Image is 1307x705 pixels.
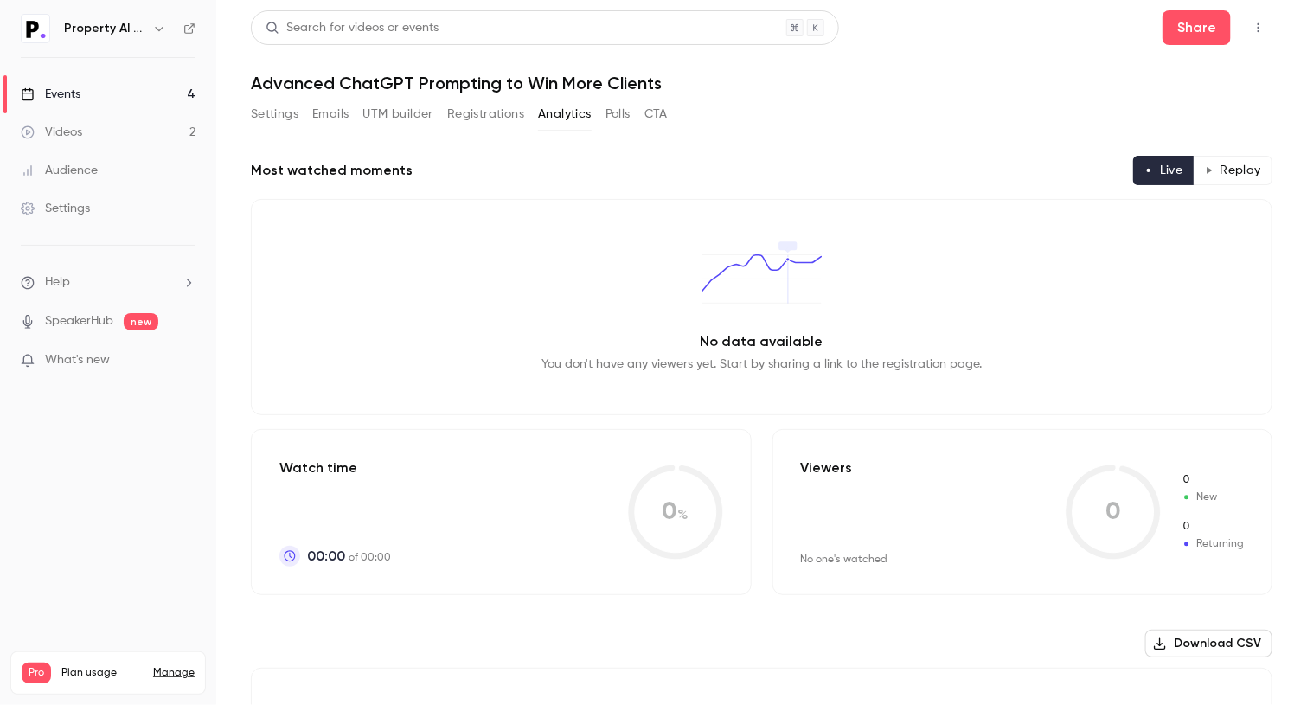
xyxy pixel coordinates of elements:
div: Videos [21,124,82,141]
a: Manage [153,666,195,680]
span: Plan usage [61,666,143,680]
span: Returning [1182,536,1244,552]
button: Live [1133,156,1195,185]
iframe: Noticeable Trigger [175,353,195,369]
h1: Advanced ChatGPT Prompting to Win More Clients [251,73,1272,93]
span: 00:00 [307,546,345,567]
button: Emails [312,100,349,128]
span: Help [45,273,70,292]
div: No one's watched [801,553,888,567]
button: Download CSV [1145,630,1272,657]
h6: Property AI Tools [64,20,145,37]
p: You don't have any viewers yet. Start by sharing a link to the registration page. [541,356,982,373]
span: Returning [1182,519,1244,535]
li: help-dropdown-opener [21,273,195,292]
button: Analytics [538,100,592,128]
h2: Most watched moments [251,160,413,181]
span: new [124,313,158,330]
p: of 00:00 [307,546,391,567]
button: UTM builder [363,100,433,128]
button: CTA [644,100,668,128]
span: New [1182,490,1244,505]
p: No data available [701,331,823,352]
span: Pro [22,663,51,683]
a: SpeakerHub [45,312,113,330]
p: Viewers [801,458,853,478]
span: New [1182,472,1244,488]
button: Registrations [447,100,524,128]
div: Settings [21,200,90,217]
div: Audience [21,162,98,179]
div: Events [21,86,80,103]
button: Settings [251,100,298,128]
img: Property AI Tools [22,15,49,42]
p: Watch time [279,458,391,478]
div: Search for videos or events [266,19,439,37]
span: What's new [45,351,110,369]
button: Replay [1194,156,1272,185]
button: Polls [605,100,631,128]
button: Share [1163,10,1231,45]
